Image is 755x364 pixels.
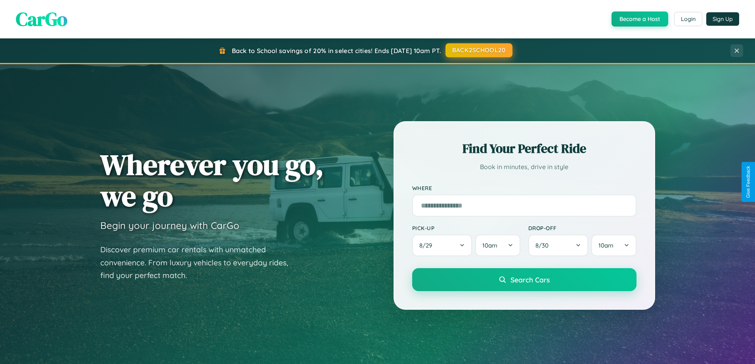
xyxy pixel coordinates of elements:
div: Give Feedback [745,166,751,198]
button: Become a Host [612,11,668,27]
span: CarGo [16,6,67,32]
span: Back to School savings of 20% in select cities! Ends [DATE] 10am PT. [232,47,441,55]
span: 8 / 30 [535,242,552,249]
label: Where [412,185,636,191]
h2: Find Your Perfect Ride [412,140,636,157]
label: Pick-up [412,225,520,231]
label: Drop-off [528,225,636,231]
span: 10am [482,242,497,249]
button: BACK2SCHOOL20 [445,43,512,57]
h3: Begin your journey with CarGo [100,219,239,231]
button: Search Cars [412,268,636,291]
button: 10am [591,234,636,256]
span: 10am [598,242,614,249]
span: Search Cars [510,275,550,284]
span: 8 / 29 [419,242,436,249]
button: Login [674,12,702,26]
button: Sign Up [706,12,739,26]
button: 10am [475,234,520,256]
p: Book in minutes, drive in style [412,161,636,173]
h1: Wherever you go, we go [100,149,324,212]
p: Discover premium car rentals with unmatched convenience. From luxury vehicles to everyday rides, ... [100,243,298,282]
button: 8/30 [528,234,589,256]
button: 8/29 [412,234,472,256]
